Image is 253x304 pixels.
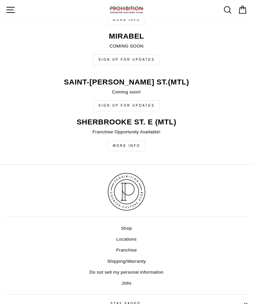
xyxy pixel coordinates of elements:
[107,256,146,266] a: Shipping/Warranty
[108,15,145,25] a: More Info
[6,43,247,50] p: COMING SOON
[122,278,131,288] a: Jobs
[108,141,145,151] a: More Info
[6,128,247,136] p: Franchise Opportunity Available!
[108,7,145,13] img: PROHIBITION COUNTER-CULTURE CLUB
[93,100,159,111] a: Sign up for updates
[107,172,146,212] img: PROHIBITION COUNTER-CULTURE CLUB
[6,88,247,96] p: Coming soon!
[6,79,247,86] p: Saint-[PERSON_NAME] St.(MTL)
[93,54,159,65] a: SIGN UP FOR UPDATES
[116,245,137,255] a: Franchise
[90,267,164,277] a: Do not sell my personal information
[6,33,247,40] p: MIRABEL
[6,118,247,126] p: Sherbrooke st. E (mtl)
[116,234,136,244] a: Locations
[121,223,132,233] a: Shop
